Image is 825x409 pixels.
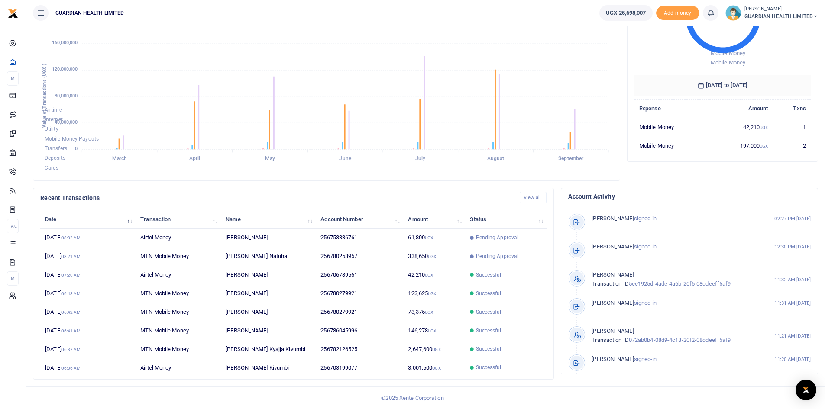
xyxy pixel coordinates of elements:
td: 2,647,600 [403,340,465,358]
td: 2 [773,136,811,155]
span: Transaction ID [592,337,628,343]
th: Date: activate to sort column descending [40,210,136,229]
td: [PERSON_NAME] [221,322,316,340]
p: signed-in [592,355,756,364]
small: 02:27 PM [DATE] [774,215,811,222]
li: Toup your wallet [656,6,699,20]
td: [PERSON_NAME] [221,284,316,303]
small: 06:37 AM [61,347,81,352]
span: [PERSON_NAME] [592,215,634,222]
td: 256753336761 [316,229,403,247]
span: Mobile Money [711,50,745,56]
tspan: 40,000,000 [55,119,78,125]
td: 256780279921 [316,284,403,303]
td: 338,650 [403,247,465,266]
small: 11:20 AM [DATE] [774,356,811,363]
img: profile-user [725,5,741,21]
span: Transaction ID [592,280,628,287]
small: UGX [760,125,768,130]
tspan: April [189,156,201,162]
td: 256782126525 [316,340,403,358]
td: [DATE] [40,340,136,358]
span: Successful [476,345,501,353]
td: [PERSON_NAME] Kivumbi [221,358,316,377]
span: [PERSON_NAME] [592,243,634,250]
span: Pending Approval [476,252,519,260]
a: View all [520,192,547,203]
small: 06:36 AM [61,366,81,370]
tspan: 160,000,000 [52,40,78,46]
td: [PERSON_NAME] [221,229,316,247]
td: 256780279921 [316,303,403,322]
td: [PERSON_NAME] [221,266,316,284]
a: Add money [656,9,699,16]
td: MTN Mobile Money [136,303,221,322]
span: [PERSON_NAME] [592,271,634,278]
td: MTN Mobile Money [136,247,221,266]
td: [DATE] [40,247,136,266]
h4: Recent Transactions [40,193,513,203]
th: Transaction: activate to sort column ascending [136,210,221,229]
td: [PERSON_NAME] Natuha [221,247,316,266]
td: [PERSON_NAME] [221,303,316,322]
small: [PERSON_NAME] [744,6,818,13]
p: signed-in [592,214,756,223]
span: Successful [476,290,501,297]
small: UGX [428,291,436,296]
td: 256703199077 [316,358,403,377]
p: 072ab0b4-08d9-4c18-20f2-08ddeeff5af9 [592,327,756,345]
td: [PERSON_NAME] Kyajja Kivumbi [221,340,316,358]
small: UGX [428,254,436,259]
td: MTN Mobile Money [136,340,221,358]
span: Successful [476,271,501,279]
small: UGX [428,328,436,333]
th: Txns [773,99,811,118]
small: UGX [432,347,440,352]
td: [DATE] [40,266,136,284]
a: UGX 25,698,007 [599,5,652,21]
span: Airtime [45,107,62,113]
li: M [7,71,19,86]
td: MTN Mobile Money [136,284,221,303]
td: 123,625 [403,284,465,303]
small: 06:43 AM [61,291,81,296]
a: profile-user [PERSON_NAME] GUARDIAN HEALTH LIMITED [725,5,818,21]
span: Pending Approval [476,234,519,242]
small: UGX [425,273,433,277]
td: [DATE] [40,303,136,322]
small: 11:31 AM [DATE] [774,300,811,307]
td: 256786045996 [316,322,403,340]
tspan: 80,000,000 [55,93,78,99]
small: 08:32 AM [61,235,81,240]
th: Name: activate to sort column ascending [221,210,316,229]
small: UGX [760,144,768,148]
th: Amount: activate to sort column ascending [403,210,465,229]
td: [DATE] [40,322,136,340]
td: 73,375 [403,303,465,322]
td: MTN Mobile Money [136,322,221,340]
th: Expense [634,99,709,118]
td: 146,278 [403,322,465,340]
td: Airtel Money [136,266,221,284]
li: Ac [7,219,19,233]
td: 256780253957 [316,247,403,266]
tspan: 0 [75,146,78,151]
td: Mobile Money [634,118,709,136]
small: UGX [425,310,433,315]
small: 08:21 AM [61,254,81,259]
div: Open Intercom Messenger [796,380,816,400]
span: Transfers [45,145,67,151]
span: Successful [476,327,501,335]
li: M [7,271,19,286]
span: Mobile Money [711,59,745,66]
tspan: June [339,156,351,162]
span: [PERSON_NAME] [592,356,634,362]
td: 1 [773,118,811,136]
small: UGX [425,235,433,240]
span: Cards [45,165,59,171]
span: [PERSON_NAME] [592,328,634,334]
td: [DATE] [40,284,136,303]
small: 06:41 AM [61,328,81,333]
th: Account Number: activate to sort column ascending [316,210,403,229]
td: Mobile Money [634,136,709,155]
